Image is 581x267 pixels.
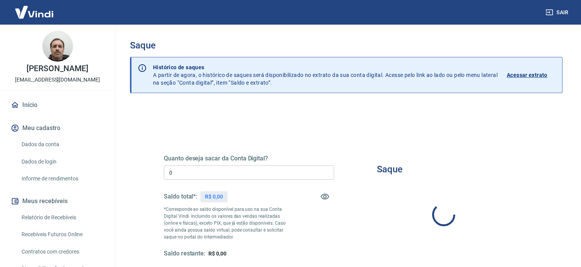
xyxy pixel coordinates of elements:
[18,137,106,152] a: Dados da conta
[9,120,106,137] button: Meu cadastro
[507,63,556,87] a: Acessar extrato
[42,31,73,62] img: 4509ce8d-3479-4caf-924c-9c261a9194b9.jpeg
[164,206,291,240] p: *Corresponde ao saldo disponível para uso na sua Conta Digital Vindi. Incluindo os valores das ve...
[208,250,226,257] span: R$ 0,00
[18,171,106,187] a: Informe de rendimentos
[130,40,563,51] h3: Saque
[153,63,498,87] p: A partir de agora, o histórico de saques será disponibilizado no extrato da sua conta digital. Ac...
[507,71,548,79] p: Acessar extrato
[9,97,106,113] a: Início
[18,227,106,242] a: Recebíveis Futuros Online
[27,65,88,73] p: [PERSON_NAME]
[164,193,197,200] h5: Saldo total*:
[18,244,106,260] a: Contratos com credores
[377,164,403,175] h3: Saque
[164,155,334,162] h5: Quanto deseja sacar da Conta Digital?
[153,63,498,71] p: Histórico de saques
[18,210,106,225] a: Relatório de Recebíveis
[205,193,223,201] p: R$ 0,00
[18,154,106,170] a: Dados de login
[9,0,59,24] img: Vindi
[544,5,572,20] button: Sair
[164,250,205,258] h5: Saldo restante:
[9,193,106,210] button: Meus recebíveis
[15,76,100,84] p: [EMAIL_ADDRESS][DOMAIN_NAME]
